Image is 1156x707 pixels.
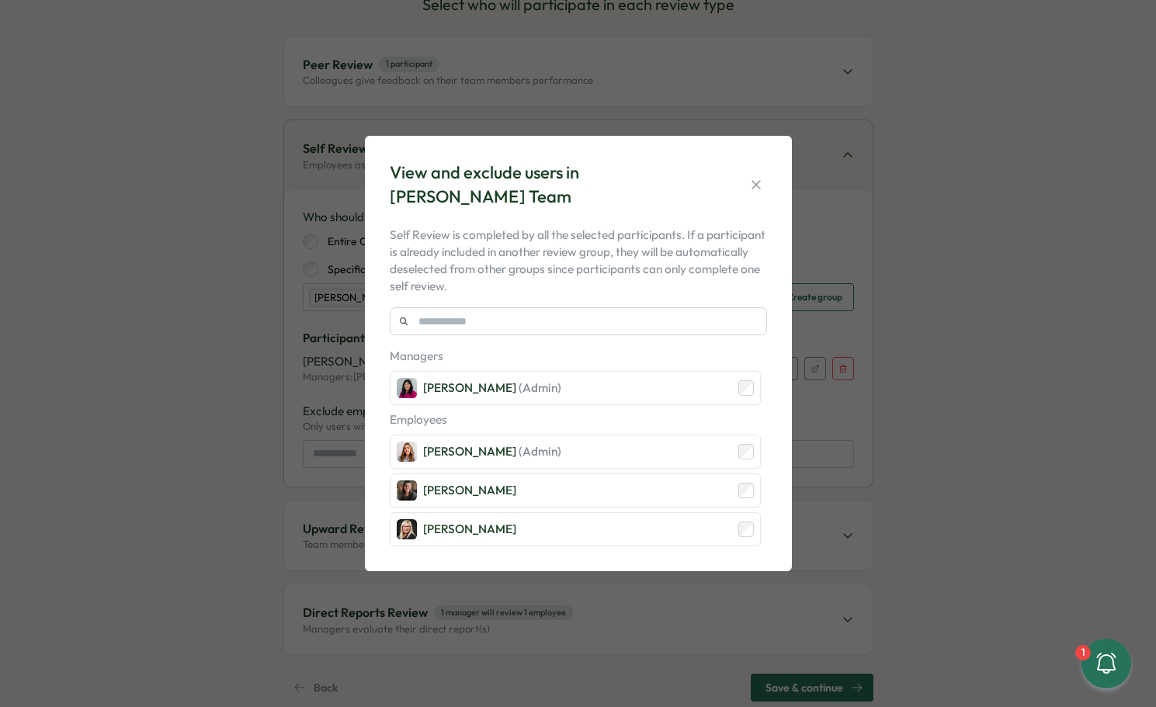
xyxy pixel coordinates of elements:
[519,380,561,395] span: (Admin)
[397,442,417,462] img: Becky Romero
[390,161,708,209] div: View and exclude users in [PERSON_NAME] Team
[1075,645,1091,660] div: 1
[390,227,767,295] p: Self Review is completed by all the selected participants. If a participant is already included i...
[1081,639,1131,688] button: 1
[397,378,417,398] img: Kat Haynes
[423,443,561,460] div: [PERSON_NAME]
[390,411,761,428] p: Employees
[397,519,417,539] img: Bobbie Falk
[423,379,561,397] div: [PERSON_NAME]
[423,482,516,499] div: [PERSON_NAME]
[390,348,761,365] p: Managers
[423,521,516,538] div: [PERSON_NAME]
[519,444,561,459] span: (Admin)
[397,480,417,501] img: Sarah Ahmari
